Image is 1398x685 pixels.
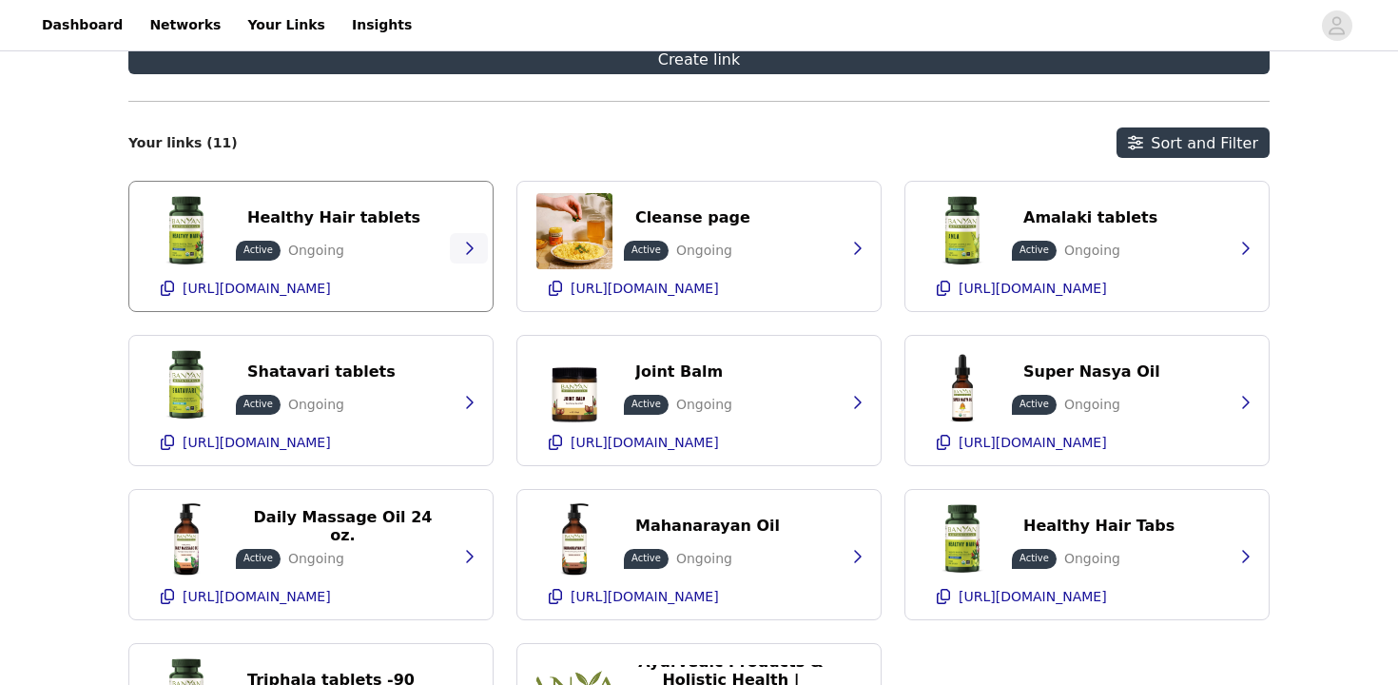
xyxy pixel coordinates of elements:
p: Ongoing [288,241,344,261]
img: Organic Amla Supplements | Amalaki Indian Gooseberry | Antioxidant Supplements [924,193,1000,269]
p: [URL][DOMAIN_NAME] [959,435,1107,450]
img: Super Nasya Oil | Sidha Soma Supreme [924,347,1000,423]
p: Amalaki tablets [1023,208,1157,226]
p: Ongoing [1064,241,1120,261]
button: [URL][DOMAIN_NAME] [924,273,1250,303]
button: Healthy Hair Tabs [1012,511,1186,541]
p: [URL][DOMAIN_NAME] [571,589,719,604]
p: Active [631,243,661,257]
p: [URL][DOMAIN_NAME] [571,281,719,296]
p: Ongoing [676,241,732,261]
p: Ongoing [1064,395,1120,415]
img: Ayurvedic Cleansing Herbs and Products [536,193,612,269]
p: Ongoing [676,395,732,415]
p: [URL][DOMAIN_NAME] [571,435,719,450]
button: [URL][DOMAIN_NAME] [536,581,862,612]
p: Cleanse page [635,208,750,226]
img: Buy Joint Balm Online - Joint Balm for Sale [536,347,612,423]
button: Sort and Filter [1116,127,1270,158]
p: [URL][DOMAIN_NAME] [183,435,331,450]
p: Active [631,397,661,411]
button: Shatavari tablets [236,357,407,387]
button: Daily Massage Oil 24 oz. [236,511,450,541]
img: Daily Massage Oil - best-selling ayurvedic massage oil for all skin types [148,501,224,577]
button: Super Nasya Oil [1012,357,1172,387]
img: Shatavari Supplements | Organic Asparagus Racemosus [148,347,224,423]
a: Insights [340,4,423,47]
button: [URL][DOMAIN_NAME] [536,273,862,303]
button: Mahanarayan Oil [624,511,791,541]
p: Active [243,243,273,257]
button: [URL][DOMAIN_NAME] [924,427,1250,458]
button: [URL][DOMAIN_NAME] [536,427,862,458]
p: Ongoing [676,549,732,569]
a: Dashboard [30,4,134,47]
p: Ongoing [288,395,344,415]
button: [URL][DOMAIN_NAME] [148,427,474,458]
p: Active [243,551,273,565]
button: [URL][DOMAIN_NAME] [924,581,1250,612]
p: Shatavari tablets [247,362,396,381]
button: Create link [128,44,1270,74]
p: Active [1019,397,1049,411]
p: Super Nasya Oil [1023,362,1160,381]
p: Healthy Hair tablets [247,208,420,226]
p: Active [631,551,661,565]
div: avatar [1328,10,1346,41]
a: Your Links [236,4,337,47]
p: [URL][DOMAIN_NAME] [183,281,331,296]
img: Healthy Hair - best-selling hair supplements with organic herbs to promote hair strength, growth,... [148,193,224,269]
p: [URL][DOMAIN_NAME] [959,589,1107,604]
p: Ongoing [288,549,344,569]
button: Amalaki tablets [1012,203,1169,233]
button: Healthy Hair tablets [236,203,432,233]
p: [URL][DOMAIN_NAME] [183,589,331,604]
p: Active [243,397,273,411]
button: [URL][DOMAIN_NAME] [148,581,474,612]
button: Cleanse page [624,203,762,233]
a: Networks [138,4,232,47]
p: Daily Massage Oil 24 oz. [247,508,438,544]
img: Mahanarayan Oil | Organic Ayurvedic Oil | Massage Oil [536,501,612,577]
h2: Your links (11) [128,135,238,151]
p: Mahanarayan Oil [635,517,780,535]
p: Active [1019,243,1049,257]
p: Healthy Hair Tabs [1023,517,1175,535]
button: Joint Balm [624,357,734,387]
button: [URL][DOMAIN_NAME] [148,273,474,303]
p: [URL][DOMAIN_NAME] [959,281,1107,296]
p: Joint Balm [635,362,723,381]
p: Ongoing [1064,549,1120,569]
p: Active [1019,551,1049,565]
img: Healthy Hair - best-selling hair supplements with organic herbs to promote hair strength, growth,... [924,501,1000,577]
